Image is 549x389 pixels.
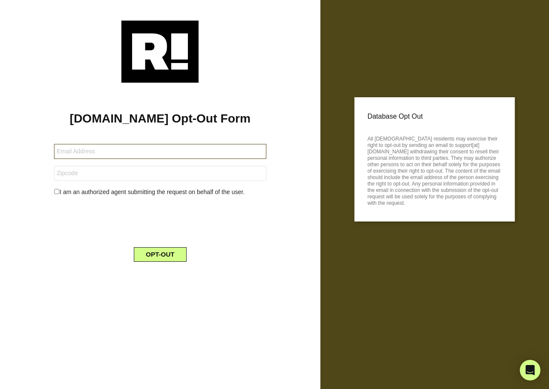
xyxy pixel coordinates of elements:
img: Retention.com [121,21,199,83]
div: Open Intercom Messenger [520,360,540,380]
button: OPT-OUT [134,247,187,262]
p: All [DEMOGRAPHIC_DATA] residents may exercise their right to opt-out by sending an email to suppo... [368,133,502,206]
iframe: reCAPTCHA [95,203,225,237]
h1: [DOMAIN_NAME] Opt-Out Form [13,111,308,126]
input: Zipcode [54,166,266,181]
input: Email Address [54,144,266,159]
div: I am an authorized agent submitting the request on behalf of the user. [48,188,272,197]
p: Database Opt Out [368,110,502,123]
